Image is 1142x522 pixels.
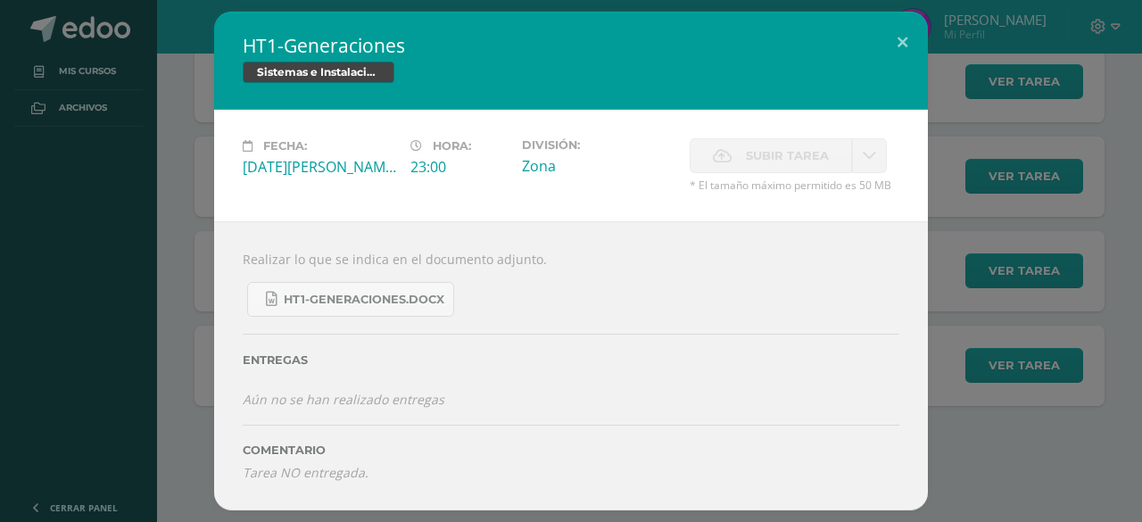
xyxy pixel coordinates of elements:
[243,391,444,408] i: Aún no se han realizado entregas
[243,464,368,481] i: Tarea NO entregada.
[522,138,675,152] label: División:
[243,62,394,83] span: Sistemas e Instalación de Software
[247,282,454,317] a: HT1-Generaciones.docx
[690,178,899,193] span: * El tamaño máximo permitido es 50 MB
[852,138,887,173] a: La fecha de entrega ha expirado
[433,139,471,153] span: Hora:
[410,157,508,177] div: 23:00
[243,33,899,58] h2: HT1-Generaciones
[263,139,307,153] span: Fecha:
[284,293,444,307] span: HT1-Generaciones.docx
[214,221,928,510] div: Realizar lo que se indica en el documento adjunto.
[877,12,928,72] button: Close (Esc)
[243,353,899,367] label: Entregas
[690,138,852,173] label: La fecha de entrega ha expirado
[522,156,675,176] div: Zona
[243,157,396,177] div: [DATE][PERSON_NAME]
[746,139,829,172] span: Subir tarea
[243,443,899,457] label: Comentario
